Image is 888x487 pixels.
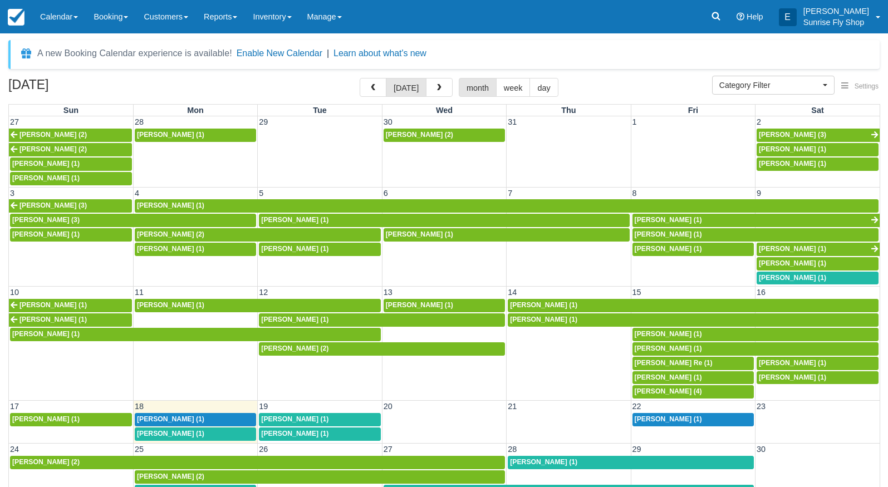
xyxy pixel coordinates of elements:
[737,13,744,21] i: Help
[561,106,576,115] span: Thu
[386,301,453,309] span: [PERSON_NAME] (1)
[9,402,20,411] span: 17
[10,328,381,341] a: [PERSON_NAME] (1)
[258,189,264,198] span: 5
[755,288,767,297] span: 16
[187,106,204,115] span: Mon
[137,473,204,480] span: [PERSON_NAME] (2)
[459,78,497,97] button: month
[757,357,879,370] a: [PERSON_NAME] (1)
[632,342,879,356] a: [PERSON_NAME] (1)
[10,214,256,227] a: [PERSON_NAME] (3)
[631,117,638,126] span: 1
[759,145,826,153] span: [PERSON_NAME] (1)
[632,328,879,341] a: [PERSON_NAME] (1)
[258,117,269,126] span: 29
[382,189,389,198] span: 6
[137,301,204,309] span: [PERSON_NAME] (1)
[135,129,256,142] a: [PERSON_NAME] (1)
[632,371,754,385] a: [PERSON_NAME] (1)
[135,413,256,426] a: [PERSON_NAME] (1)
[10,456,505,469] a: [PERSON_NAME] (2)
[12,174,80,182] span: [PERSON_NAME] (1)
[779,8,797,26] div: E
[237,48,322,59] button: Enable New Calendar
[635,245,702,253] span: [PERSON_NAME] (1)
[386,230,453,238] span: [PERSON_NAME] (1)
[134,117,145,126] span: 28
[12,415,80,423] span: [PERSON_NAME] (1)
[333,48,426,58] a: Learn about what's new
[510,301,577,309] span: [PERSON_NAME] (1)
[757,129,880,142] a: [PERSON_NAME] (3)
[757,257,879,270] a: [PERSON_NAME] (1)
[632,357,754,370] a: [PERSON_NAME] Re (1)
[37,47,232,60] div: A new Booking Calendar experience is available!
[507,445,518,454] span: 28
[635,230,702,238] span: [PERSON_NAME] (1)
[135,199,879,213] a: [PERSON_NAME] (1)
[757,143,879,156] a: [PERSON_NAME] (1)
[757,371,879,385] a: [PERSON_NAME] (1)
[631,402,642,411] span: 22
[12,230,80,238] span: [PERSON_NAME] (1)
[507,402,518,411] span: 21
[259,313,505,327] a: [PERSON_NAME] (1)
[631,189,638,198] span: 8
[719,80,820,91] span: Category Filter
[9,117,20,126] span: 27
[759,373,826,381] span: [PERSON_NAME] (1)
[259,214,629,227] a: [PERSON_NAME] (1)
[19,131,87,139] span: [PERSON_NAME] (2)
[9,299,132,312] a: [PERSON_NAME] (1)
[632,214,880,227] a: [PERSON_NAME] (1)
[757,243,880,256] a: [PERSON_NAME] (1)
[261,345,328,352] span: [PERSON_NAME] (2)
[9,445,20,454] span: 24
[635,330,702,338] span: [PERSON_NAME] (1)
[8,78,149,99] h2: [DATE]
[382,288,394,297] span: 13
[508,456,754,469] a: [PERSON_NAME] (1)
[259,413,380,426] a: [PERSON_NAME] (1)
[759,245,826,253] span: [PERSON_NAME] (1)
[259,427,380,441] a: [PERSON_NAME] (1)
[9,288,20,297] span: 10
[632,228,879,242] a: [PERSON_NAME] (1)
[137,415,204,423] span: [PERSON_NAME] (1)
[10,158,132,171] a: [PERSON_NAME] (1)
[12,160,80,168] span: [PERSON_NAME] (1)
[9,313,132,327] a: [PERSON_NAME] (1)
[134,189,140,198] span: 4
[63,106,79,115] span: Sun
[134,445,145,454] span: 25
[12,330,80,338] span: [PERSON_NAME] (1)
[747,12,763,21] span: Help
[134,402,145,411] span: 18
[258,402,269,411] span: 19
[382,402,394,411] span: 20
[12,458,80,466] span: [PERSON_NAME] (2)
[261,316,328,323] span: [PERSON_NAME] (1)
[137,131,204,139] span: [PERSON_NAME] (1)
[10,413,132,426] a: [PERSON_NAME] (1)
[507,288,518,297] span: 14
[9,189,16,198] span: 3
[496,78,531,97] button: week
[261,216,328,224] span: [PERSON_NAME] (1)
[510,316,577,323] span: [PERSON_NAME] (1)
[529,78,558,97] button: day
[19,145,87,153] span: [PERSON_NAME] (2)
[259,243,380,256] a: [PERSON_NAME] (1)
[135,228,381,242] a: [PERSON_NAME] (2)
[19,301,87,309] span: [PERSON_NAME] (1)
[8,9,24,26] img: checkfront-main-nav-mini-logo.png
[632,243,754,256] a: [PERSON_NAME] (1)
[137,430,204,437] span: [PERSON_NAME] (1)
[384,228,630,242] a: [PERSON_NAME] (1)
[635,373,702,381] span: [PERSON_NAME] (1)
[755,402,767,411] span: 23
[632,385,754,399] a: [PERSON_NAME] (4)
[10,228,132,242] a: [PERSON_NAME] (1)
[632,413,754,426] a: [PERSON_NAME] (1)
